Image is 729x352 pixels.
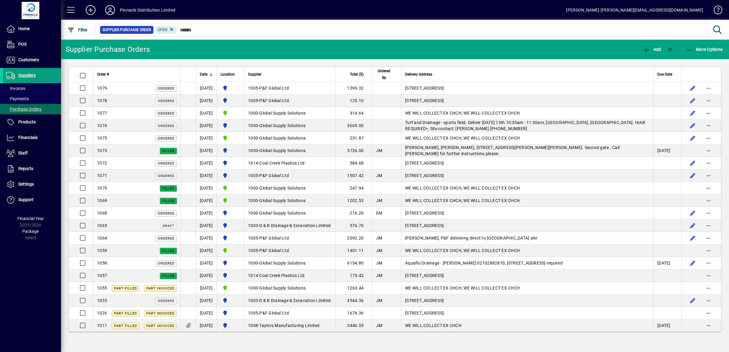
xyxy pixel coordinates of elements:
[244,194,336,207] td: -
[653,257,681,269] td: [DATE]
[3,37,61,52] a: POS
[259,123,306,128] span: Global Supply Solutions
[688,233,698,243] button: Edit
[66,44,150,54] div: Supplier Purchase Orders
[704,83,713,93] button: More options
[221,159,240,167] span: Pinnacle Distribution
[704,96,713,105] button: More options
[6,107,41,112] span: Purchase Orders
[221,134,240,142] span: CUSTOMER COLLECTION
[3,161,61,176] a: Reports
[163,224,174,228] span: Draft
[405,71,432,78] span: Delivery Address
[688,133,698,143] button: Edit
[248,71,261,78] span: Supplier
[248,248,258,253] span: 1005
[704,258,713,268] button: More options
[244,282,336,294] td: -
[401,157,653,169] td: [STREET_ADDRESS]
[259,211,306,215] span: Global Supply Solutions
[18,166,33,171] span: Reports
[248,298,258,303] span: 1003
[97,223,107,228] span: 1065
[221,297,240,304] span: Pinnacle Distribution
[120,5,175,15] div: Pinnacle Distribution Limited
[401,257,653,269] td: Aquaflo Drainage - [PERSON_NAME] 02102882870, [STREET_ADDRESS] required
[97,123,107,128] span: 1076
[97,211,107,215] span: 1068
[18,57,39,62] span: Customers
[97,71,109,78] span: Order #
[709,1,721,21] a: Knowledge Base
[244,307,336,319] td: -
[97,248,107,253] span: 1059
[248,186,258,190] span: 1000
[259,148,306,153] span: Global Supply Solutions
[158,261,174,265] span: Ordered
[376,298,382,303] span: JM
[244,132,336,144] td: -
[97,186,107,190] span: 1070
[221,97,240,104] span: Pinnacle Distribution
[81,5,100,16] button: Add
[259,136,306,140] span: Global Supply Solutions
[339,71,369,78] div: Total ($)
[653,144,681,157] td: [DATE]
[704,283,713,293] button: More options
[704,321,713,330] button: More options
[221,84,240,92] span: Pinnacle Distribution
[688,108,698,118] button: Edit
[376,68,392,81] span: Ordered By
[3,192,61,208] a: Support
[259,86,289,91] span: P&F Global Ltd
[18,197,34,202] span: Support
[259,161,304,165] span: Coal Creek Plastics Ltd
[3,104,61,114] a: Purchase Orders
[66,24,89,35] button: Filter
[401,282,653,294] td: WE WILL COLLECT EX CHCH, WE WILL COLLECT EX CHCH
[18,151,28,155] span: Staff
[6,96,29,101] span: Payments
[244,157,336,169] td: -
[248,198,258,203] span: 1000
[3,83,61,94] a: Invoices
[336,307,372,319] td: 1676.36
[3,177,61,192] a: Settings
[704,146,713,155] button: More options
[248,173,258,178] span: 1005
[248,261,258,265] span: 1000
[244,244,336,257] td: -
[158,162,174,165] span: Ordered
[259,111,306,116] span: Global Supply Solutions
[657,71,678,78] div: Due Date
[248,136,258,140] span: 1000
[248,111,258,116] span: 1000
[146,324,174,328] span: Part Invoiced
[704,158,713,168] button: More options
[704,108,713,118] button: More options
[97,136,107,140] span: 1075
[18,119,36,124] span: Products
[196,182,217,194] td: [DATE]
[401,144,653,157] td: [PERSON_NAME], [PERSON_NAME], [STREET_ADDRESS][PERSON_NAME][PERSON_NAME]. Second gate., Call [PER...
[259,223,331,228] span: D & B Drainage & Excavation Limited
[259,261,306,265] span: Global Supply Solutions
[162,249,174,253] span: Filled
[259,298,331,303] span: D & B Drainage & Excavation Limited
[376,261,382,265] span: JM
[97,323,107,328] span: 1011
[259,186,306,190] span: Global Supply Solutions
[688,83,698,93] button: Edit
[114,324,137,328] span: Part Filled
[3,52,61,68] a: Customers
[6,86,25,91] span: Invoices
[114,311,137,315] span: Part Filled
[196,319,217,332] td: [DATE]
[259,248,289,253] span: P&F Global Ltd
[100,5,120,16] button: Profile
[350,71,364,78] span: Total ($)
[97,198,107,203] span: 1069
[162,274,174,278] span: Filled
[376,236,382,240] span: JM
[259,198,306,203] span: Global Supply Solutions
